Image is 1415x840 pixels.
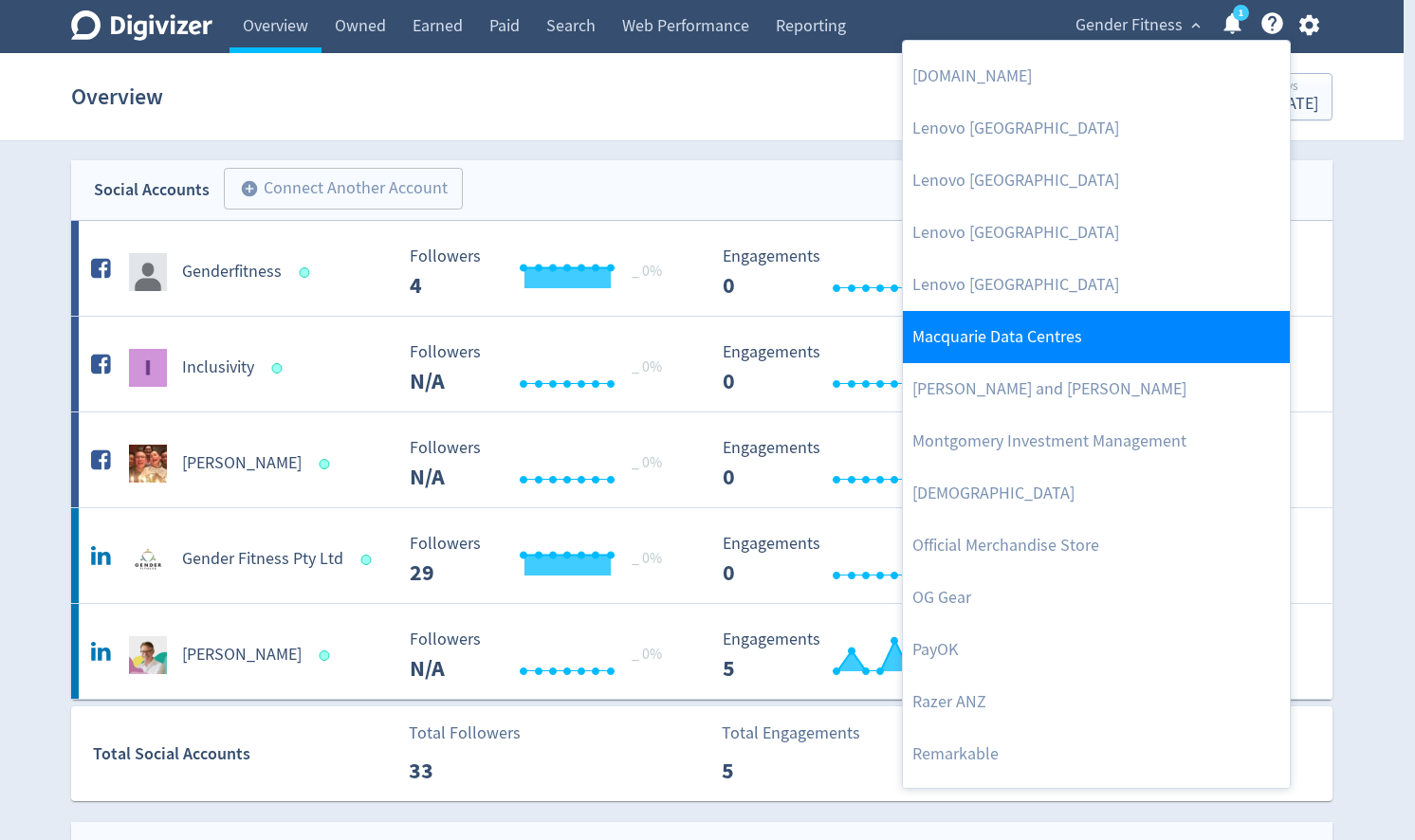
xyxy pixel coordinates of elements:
[903,624,1290,676] a: PayOK
[903,50,1290,102] a: [DOMAIN_NAME]
[903,311,1290,363] a: Macquarie Data Centres
[903,363,1290,415] a: [PERSON_NAME] and [PERSON_NAME]
[903,155,1290,207] a: Lenovo [GEOGRAPHIC_DATA]
[903,676,1290,728] a: Razer ANZ
[903,728,1290,780] a: Remarkable
[903,259,1290,311] a: Lenovo [GEOGRAPHIC_DATA]
[903,572,1290,624] a: OG Gear
[903,520,1290,572] a: Official Merchandise Store
[903,207,1290,259] a: Lenovo [GEOGRAPHIC_DATA]
[903,415,1290,467] a: Montgomery Investment Management
[903,780,1290,832] a: SDECC
[903,102,1290,155] a: Lenovo [GEOGRAPHIC_DATA]
[903,467,1290,520] a: [DEMOGRAPHIC_DATA]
